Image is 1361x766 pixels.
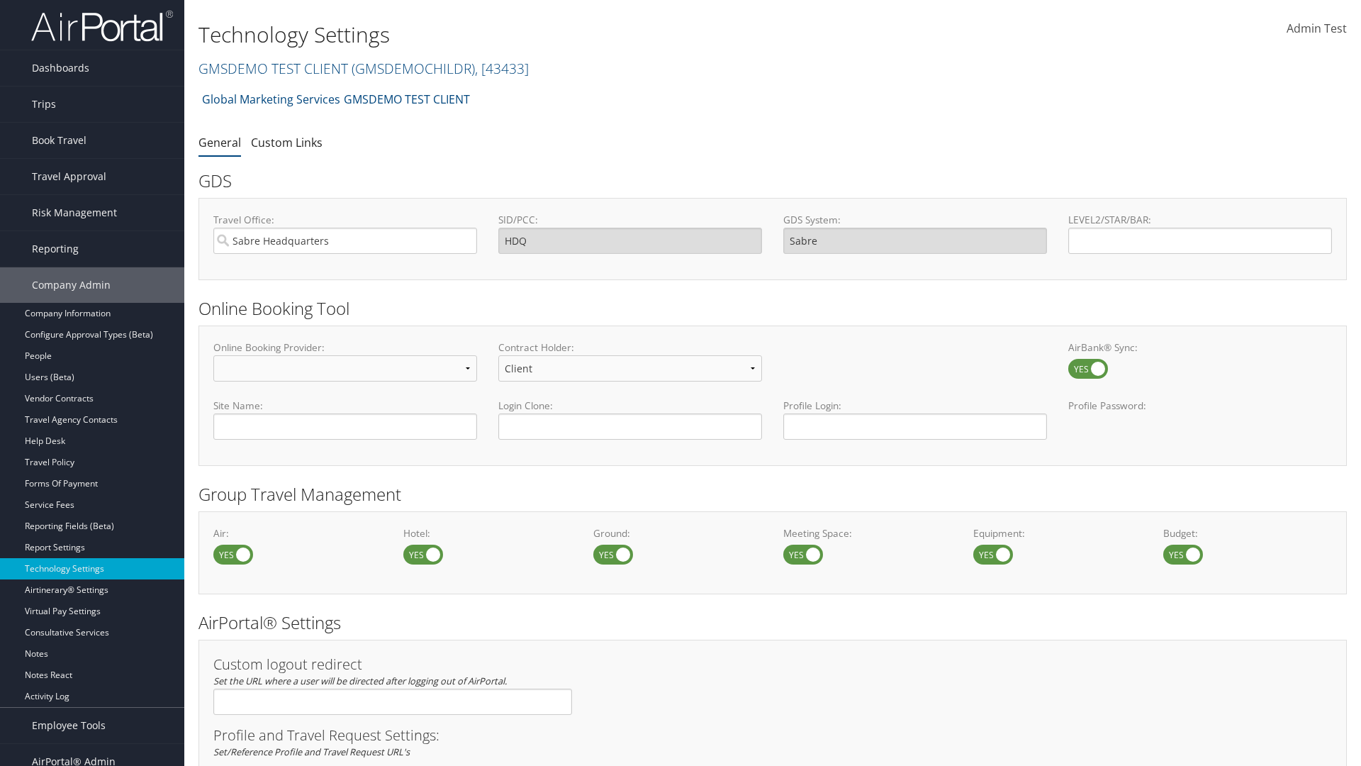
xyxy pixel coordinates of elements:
[783,413,1047,440] input: Profile Login:
[498,399,762,413] label: Login Clone:
[198,482,1347,506] h2: Group Travel Management
[202,85,340,113] a: Global Marketing Services
[1068,359,1108,379] label: AirBank® Sync
[973,526,1142,540] label: Equipment:
[198,135,241,150] a: General
[32,231,79,267] span: Reporting
[213,213,477,227] label: Travel Office:
[198,611,1347,635] h2: AirPortal® Settings
[198,59,529,78] a: GMSDEMO TEST CLIENT
[783,399,1047,439] label: Profile Login:
[198,296,1347,321] h2: Online Booking Tool
[31,9,173,43] img: airportal-logo.png
[32,50,89,86] span: Dashboards
[403,526,572,540] label: Hotel:
[213,399,477,413] label: Site Name:
[1287,7,1347,51] a: Admin Test
[32,708,106,743] span: Employee Tools
[32,123,86,158] span: Book Travel
[1068,340,1332,355] label: AirBank® Sync:
[32,195,117,231] span: Risk Management
[352,59,475,78] span: ( GMSDEMOCHILDR )
[783,213,1047,227] label: GDS System:
[198,20,964,50] h1: Technology Settings
[213,728,1332,743] h3: Profile and Travel Request Settings:
[593,526,762,540] label: Ground:
[32,87,56,122] span: Trips
[1163,526,1332,540] label: Budget:
[475,59,529,78] span: , [ 43433 ]
[344,85,470,113] a: GMSDEMO TEST CLIENT
[498,213,762,227] label: SID/PCC:
[32,267,111,303] span: Company Admin
[213,675,507,687] em: Set the URL where a user will be directed after logging out of AirPortal.
[498,340,762,355] label: Contract Holder:
[213,340,477,355] label: Online Booking Provider:
[783,526,952,540] label: Meeting Space:
[251,135,323,150] a: Custom Links
[213,526,382,540] label: Air:
[213,657,572,672] h3: Custom logout redirect
[198,169,1336,193] h2: GDS
[213,745,410,758] em: Set/Reference Profile and Travel Request URL's
[32,159,106,194] span: Travel Approval
[1068,399,1332,439] label: Profile Password:
[1287,21,1347,36] span: Admin Test
[1068,213,1332,227] label: LEVEL2/STAR/BAR:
